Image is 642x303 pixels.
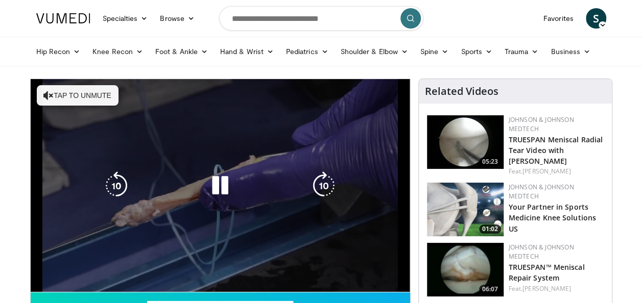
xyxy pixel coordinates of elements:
[37,85,118,106] button: Tap to unmute
[537,8,580,29] a: Favorites
[455,41,498,62] a: Sports
[97,8,154,29] a: Specialties
[427,243,504,296] img: e42d750b-549a-4175-9691-fdba1d7a6a0f.150x105_q85_crop-smart_upscale.jpg
[509,202,596,233] a: Your Partner in Sports Medicine Knee Solutions US
[427,115,504,169] img: a9cbc79c-1ae4-425c-82e8-d1f73baa128b.150x105_q85_crop-smart_upscale.jpg
[154,8,201,29] a: Browse
[498,41,545,62] a: Trauma
[427,243,504,296] a: 06:07
[522,167,571,175] a: [PERSON_NAME]
[280,41,335,62] a: Pediatrics
[335,41,414,62] a: Shoulder & Elbow
[425,85,498,97] h4: Related Videos
[30,41,87,62] a: Hip Recon
[31,79,410,292] video-js: Video Player
[36,13,90,23] img: VuMedi Logo
[219,6,423,31] input: Search topics, interventions
[509,115,574,133] a: Johnson & Johnson MedTech
[427,183,504,236] img: 0543fda4-7acd-4b5c-b055-3730b7e439d4.150x105_q85_crop-smart_upscale.jpg
[414,41,455,62] a: Spine
[86,41,149,62] a: Knee Recon
[509,243,574,261] a: Johnson & Johnson MedTech
[509,262,585,283] a: TRUESPAN™ Meniscal Repair System
[522,284,571,293] a: [PERSON_NAME]
[427,115,504,169] a: 05:23
[479,285,501,294] span: 06:07
[214,41,280,62] a: Hand & Wrist
[544,41,597,62] a: Business
[149,41,214,62] a: Foot & Ankle
[586,8,606,29] a: S
[509,183,574,200] a: Johnson & Johnson MedTech
[479,157,501,166] span: 05:23
[509,167,604,176] div: Feat.
[427,183,504,236] a: 01:02
[479,224,501,234] span: 01:02
[509,284,604,293] div: Feat.
[509,135,603,166] a: TRUESPAN Meniscal Radial Tear Video with [PERSON_NAME]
